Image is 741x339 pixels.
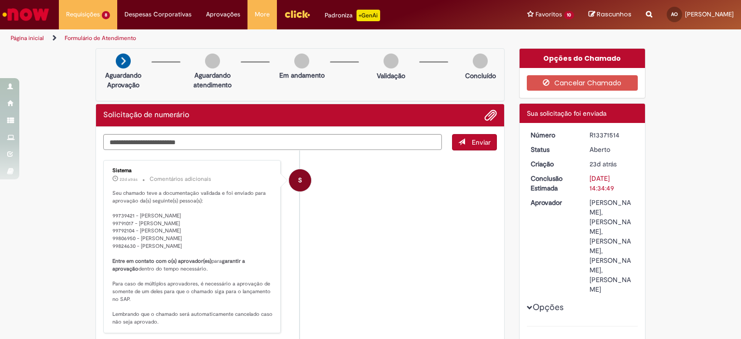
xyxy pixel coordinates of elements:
span: [PERSON_NAME] [685,10,734,18]
div: Sistema [112,168,273,174]
img: arrow-next.png [116,54,131,68]
b: Entre em contato com o(s) aprovador(es) [112,258,211,265]
p: Aguardando Aprovação [100,70,147,90]
span: More [255,10,270,19]
span: AO [671,11,678,17]
span: Sua solicitação foi enviada [527,109,606,118]
img: img-circle-grey.png [473,54,488,68]
p: Validação [377,71,405,81]
a: Página inicial [11,34,44,42]
span: 22d atrás [120,176,137,182]
div: Opções do Chamado [520,49,645,68]
img: click_logo_yellow_360x200.png [284,7,310,21]
time: 08/08/2025 12:35:24 [120,176,137,182]
b: garantir a aprovação [112,258,247,272]
img: ServiceNow [1,5,51,24]
dt: Conclusão Estimada [523,174,583,193]
span: Aprovações [206,10,240,19]
span: Rascunhos [597,10,631,19]
span: Despesas Corporativas [124,10,192,19]
a: Formulário de Atendimento [65,34,136,42]
div: System [289,169,311,191]
div: Padroniza [325,10,380,21]
img: img-circle-grey.png [294,54,309,68]
div: [PERSON_NAME], [PERSON_NAME], [PERSON_NAME], [PERSON_NAME], [PERSON_NAME] [590,198,634,294]
dt: Aprovador [523,198,583,207]
div: Aberto [590,145,634,154]
dt: Número [523,130,583,140]
p: Aguardando atendimento [189,70,236,90]
span: 23d atrás [590,160,617,168]
img: img-circle-grey.png [384,54,398,68]
a: Rascunhos [589,10,631,19]
p: Seu chamado teve a documentação validada e foi enviado para aprovação da(s) seguinte(s) pessoa(s)... [112,190,273,326]
div: [DATE] 14:34:49 [590,174,634,193]
span: Requisições [66,10,100,19]
div: 07/08/2025 14:34:44 [590,159,634,169]
textarea: Digite sua mensagem aqui... [103,134,442,150]
button: Adicionar anexos [484,109,497,122]
time: 07/08/2025 14:34:44 [590,160,617,168]
dt: Status [523,145,583,154]
span: Enviar [472,138,491,147]
dt: Criação [523,159,583,169]
small: Comentários adicionais [150,175,211,183]
span: 10 [564,11,574,19]
button: Enviar [452,134,497,150]
span: 8 [102,11,110,19]
img: img-circle-grey.png [205,54,220,68]
span: Favoritos [535,10,562,19]
span: S [298,169,302,192]
h2: Solicitação de numerário Histórico de tíquete [103,111,189,120]
p: Concluído [465,71,496,81]
p: +GenAi [357,10,380,21]
div: R13371514 [590,130,634,140]
p: Em andamento [279,70,325,80]
button: Cancelar Chamado [527,75,638,91]
ul: Trilhas de página [7,29,487,47]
